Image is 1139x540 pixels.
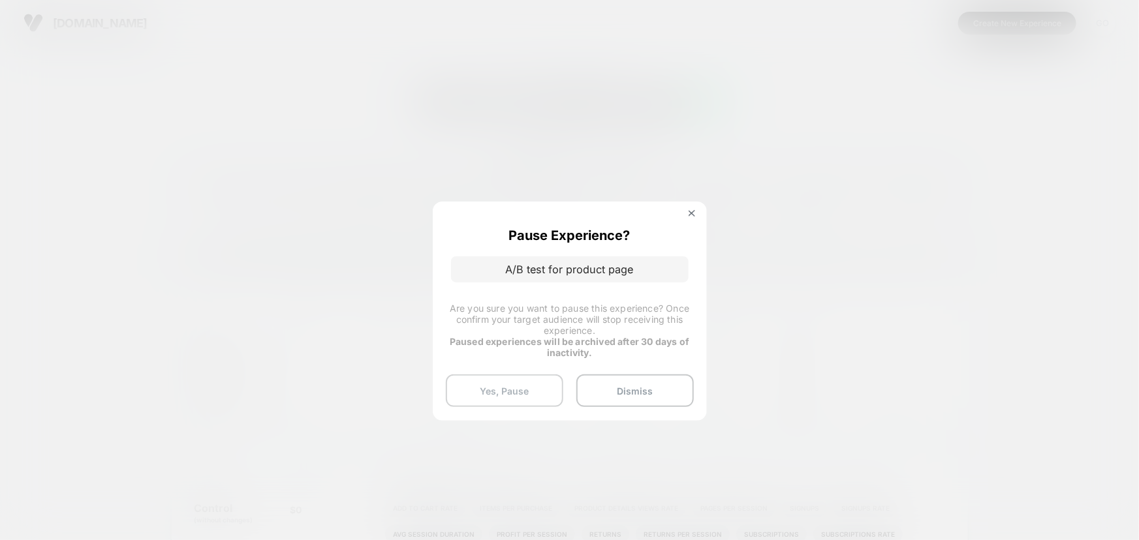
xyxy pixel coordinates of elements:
[576,374,694,407] button: Dismiss
[451,256,689,282] p: A/B test for product page
[509,228,631,243] p: Pause Experience?
[689,210,695,217] img: close
[450,303,689,336] span: Are you sure you want to pause this experience? Once confirm your target audience will stop recei...
[450,336,689,358] strong: Paused experiences will be archived after 30 days of inactivity.
[446,374,563,407] button: Yes, Pause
